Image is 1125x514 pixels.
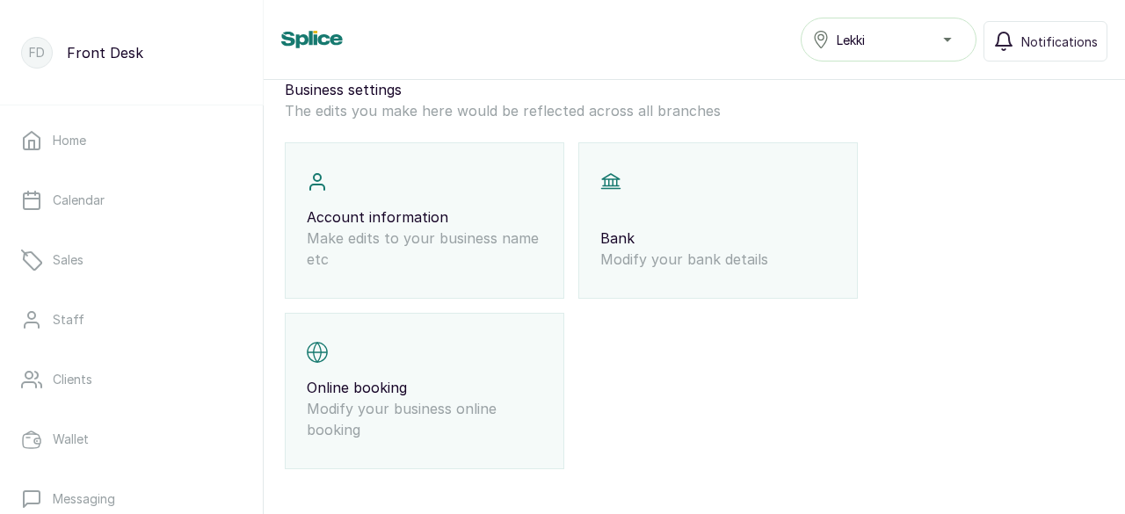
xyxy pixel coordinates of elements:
[14,235,249,285] a: Sales
[285,142,564,299] div: Account informationMake edits to your business name etc
[14,116,249,165] a: Home
[14,415,249,464] a: Wallet
[14,295,249,344] a: Staff
[53,251,83,269] p: Sales
[285,100,1104,121] p: The edits you make here would be reflected across all branches
[801,18,976,62] button: Lekki
[53,132,86,149] p: Home
[285,313,564,469] div: Online bookingModify your business online booking
[600,228,836,249] p: Bank
[14,176,249,225] a: Calendar
[983,21,1107,62] button: Notifications
[307,206,542,228] p: Account information
[578,142,858,299] div: BankModify your bank details
[285,79,1104,100] p: Business settings
[14,355,249,404] a: Clients
[67,42,143,63] p: Front Desk
[53,490,115,508] p: Messaging
[307,398,542,440] p: Modify your business online booking
[53,431,89,448] p: Wallet
[837,31,865,49] span: Lekki
[1021,33,1098,51] span: Notifications
[307,377,542,398] p: Online booking
[53,192,105,209] p: Calendar
[307,228,542,270] p: Make edits to your business name etc
[600,249,836,270] p: Modify your bank details
[29,44,45,62] p: FD
[53,371,92,388] p: Clients
[53,311,84,329] p: Staff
